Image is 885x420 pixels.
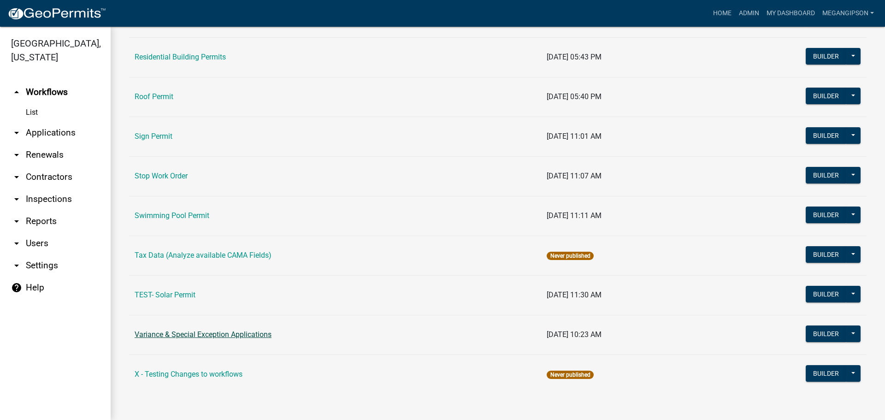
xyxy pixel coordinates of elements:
i: arrow_drop_down [11,260,22,271]
a: megangipson [819,5,878,22]
a: Variance & Special Exception Applications [135,330,271,339]
span: [DATE] 11:07 AM [547,172,602,180]
i: arrow_drop_down [11,149,22,160]
i: arrow_drop_up [11,87,22,98]
a: Sign Permit [135,132,172,141]
a: Home [709,5,735,22]
a: Admin [735,5,763,22]
a: Stop Work Order [135,172,188,180]
button: Builder [806,88,846,104]
i: arrow_drop_down [11,216,22,227]
span: Never published [547,371,593,379]
button: Builder [806,365,846,382]
button: Builder [806,246,846,263]
a: Residential Building Permits [135,53,226,61]
a: Swimming Pool Permit [135,211,209,220]
span: [DATE] 11:30 AM [547,290,602,299]
i: arrow_drop_down [11,172,22,183]
i: help [11,282,22,293]
button: Builder [806,325,846,342]
span: [DATE] 05:43 PM [547,53,602,61]
button: Builder [806,48,846,65]
span: [DATE] 05:40 PM [547,92,602,101]
span: [DATE] 11:01 AM [547,132,602,141]
button: Builder [806,167,846,183]
a: TEST- Solar Permit [135,290,195,299]
span: [DATE] 11:11 AM [547,211,602,220]
span: Never published [547,252,593,260]
i: arrow_drop_down [11,127,22,138]
i: arrow_drop_down [11,238,22,249]
a: Tax Data (Analyze available CAMA Fields) [135,251,271,260]
a: Roof Permit [135,92,173,101]
button: Builder [806,286,846,302]
button: Builder [806,127,846,144]
button: Builder [806,207,846,223]
span: [DATE] 10:23 AM [547,330,602,339]
a: X - Testing Changes to workflows [135,370,242,379]
a: My Dashboard [763,5,819,22]
i: arrow_drop_down [11,194,22,205]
